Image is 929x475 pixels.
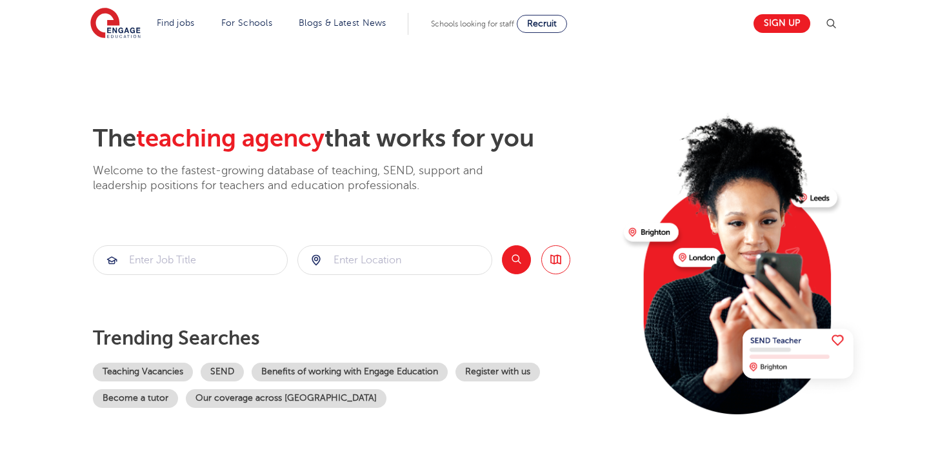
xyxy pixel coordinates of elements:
span: Schools looking for staff [431,19,514,28]
a: Register with us [455,363,540,381]
a: Benefits of working with Engage Education [252,363,448,381]
div: Submit [93,245,288,275]
button: Search [502,245,531,274]
img: Engage Education [90,8,141,40]
a: Sign up [754,14,810,33]
a: Become a tutor [93,389,178,408]
a: SEND [201,363,244,381]
a: Find jobs [157,18,195,28]
p: Welcome to the fastest-growing database of teaching, SEND, support and leadership positions for t... [93,163,519,194]
div: Submit [297,245,492,275]
h2: The that works for you [93,124,614,154]
a: For Schools [221,18,272,28]
a: Blogs & Latest News [299,18,386,28]
p: Trending searches [93,327,614,350]
a: Our coverage across [GEOGRAPHIC_DATA] [186,389,386,408]
input: Submit [298,246,492,274]
span: Recruit [527,19,557,28]
span: teaching agency [136,125,325,152]
a: Recruit [517,15,567,33]
a: Teaching Vacancies [93,363,193,381]
input: Submit [94,246,287,274]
